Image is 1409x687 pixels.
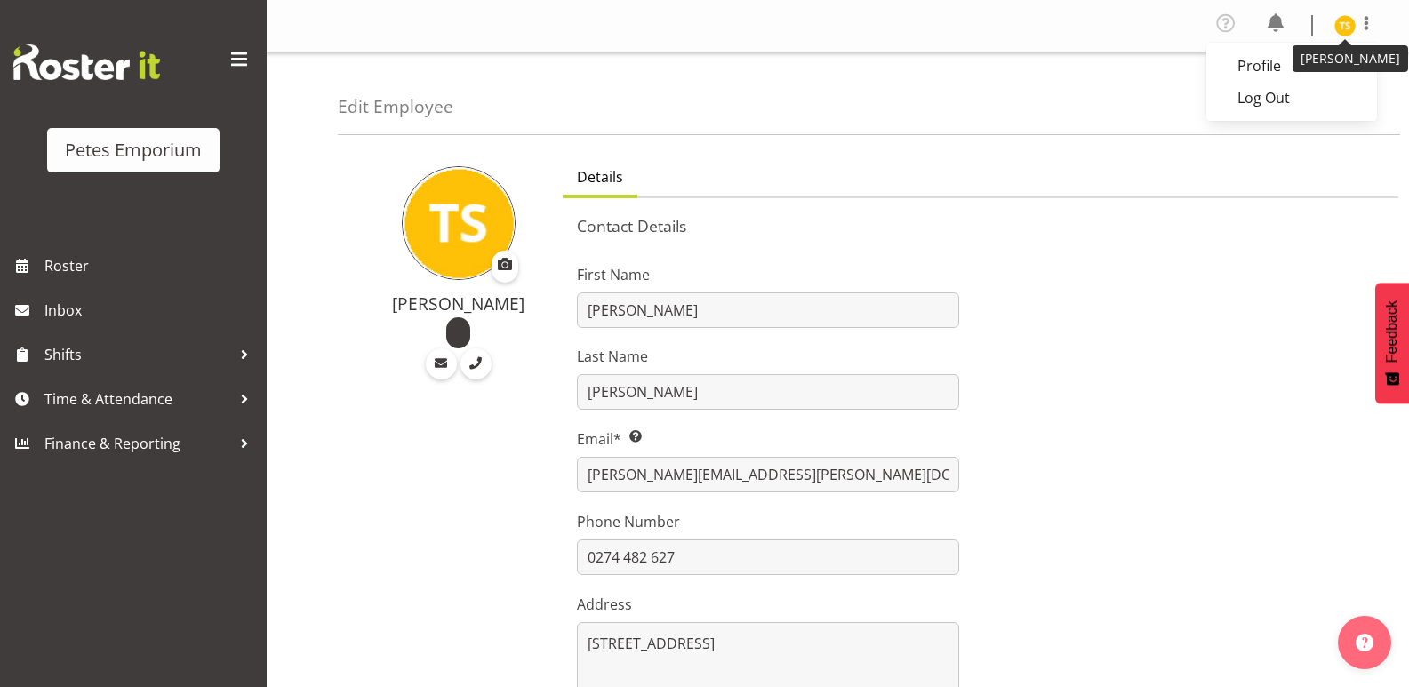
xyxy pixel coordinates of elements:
[1384,300,1400,363] span: Feedback
[1206,82,1377,114] a: Log Out
[13,44,160,80] img: Rosterit website logo
[577,594,959,615] label: Address
[44,252,258,279] span: Roster
[577,539,959,575] input: Phone Number
[426,348,457,379] a: Email Employee
[577,457,959,492] input: Email Address
[460,348,492,379] a: Call Employee
[44,297,258,324] span: Inbox
[577,511,959,532] label: Phone Number
[44,341,231,368] span: Shifts
[577,346,959,367] label: Last Name
[65,137,202,164] div: Petes Emporium
[1375,283,1409,403] button: Feedback - Show survey
[577,166,623,188] span: Details
[338,97,453,116] h4: Edit Employee
[44,386,231,412] span: Time & Attendance
[402,166,516,280] img: tamara-straker11292.jpg
[1356,634,1373,651] img: help-xxl-2.png
[577,428,959,450] label: Email*
[577,374,959,410] input: Last Name
[1206,50,1377,82] a: Profile
[375,294,541,314] h4: [PERSON_NAME]
[577,264,959,285] label: First Name
[1334,15,1356,36] img: tamara-straker11292.jpg
[577,292,959,328] input: First Name
[44,430,231,457] span: Finance & Reporting
[577,216,1384,236] h5: Contact Details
